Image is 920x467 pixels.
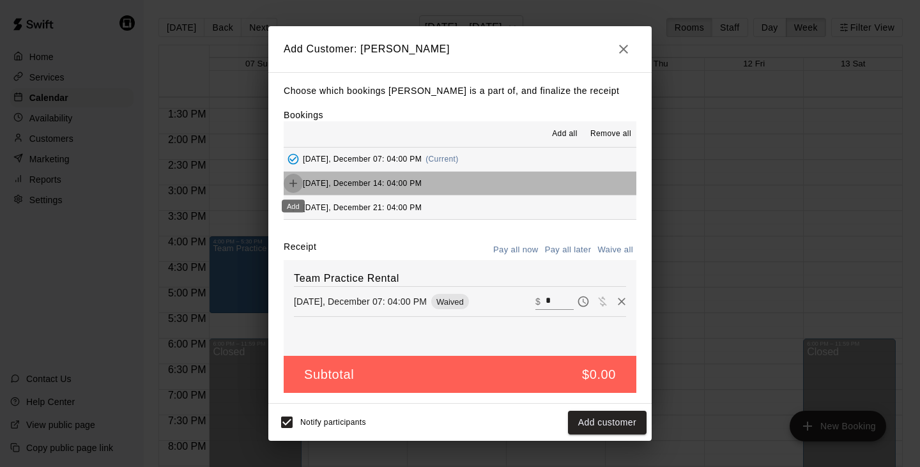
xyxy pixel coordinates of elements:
span: Waived [431,297,469,307]
p: $ [535,295,540,308]
span: Notify participants [300,418,366,427]
span: Waive payment [593,296,612,307]
label: Bookings [284,110,323,120]
span: [DATE], December 21: 04:00 PM [303,203,422,211]
h5: $0.00 [582,366,616,383]
button: Add[DATE], December 21: 04:00 PM [284,195,636,219]
span: Add [284,178,303,188]
h2: Add Customer: [PERSON_NAME] [268,26,652,72]
button: Added - Collect Payment[DATE], December 07: 04:00 PM(Current) [284,148,636,171]
button: Waive all [594,240,636,260]
p: [DATE], December 07: 04:00 PM [294,295,427,308]
div: Add [282,200,305,213]
button: Add all [544,124,585,144]
span: Add all [552,128,578,141]
button: Pay all later [542,240,595,260]
span: Remove all [590,128,631,141]
h5: Subtotal [304,366,354,383]
button: Remove [612,292,631,311]
span: (Current) [425,155,459,164]
span: [DATE], December 07: 04:00 PM [303,155,422,164]
button: Pay all now [490,240,542,260]
span: [DATE], December 14: 04:00 PM [303,179,422,188]
p: Choose which bookings [PERSON_NAME] is a part of, and finalize the receipt [284,83,636,99]
h6: Team Practice Rental [294,270,626,287]
button: Add[DATE], December 14: 04:00 PM [284,172,636,195]
button: Remove all [585,124,636,144]
button: Add customer [568,411,647,434]
span: Pay later [574,296,593,307]
button: Added - Collect Payment [284,149,303,169]
label: Receipt [284,240,316,260]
